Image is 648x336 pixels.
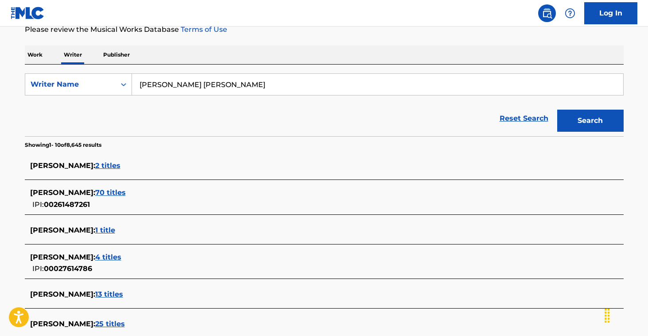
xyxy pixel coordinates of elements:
[30,320,95,328] span: [PERSON_NAME] :
[101,46,132,64] p: Publisher
[30,290,95,298] span: [PERSON_NAME] :
[61,46,85,64] p: Writer
[30,226,95,234] span: [PERSON_NAME] :
[44,200,90,209] span: 00261487261
[495,109,553,128] a: Reset Search
[95,320,125,328] span: 25 titles
[600,302,614,329] div: Drag
[95,253,121,261] span: 4 titles
[95,226,115,234] span: 1 title
[31,79,110,90] div: Writer Name
[561,4,579,22] div: Help
[32,200,44,209] span: IPI:
[179,25,227,34] a: Terms of Use
[25,46,45,64] p: Work
[557,110,624,132] button: Search
[30,253,95,261] span: [PERSON_NAME] :
[95,161,120,170] span: 2 titles
[44,264,92,273] span: 00027614786
[25,73,624,136] form: Search Form
[538,4,556,22] a: Public Search
[604,294,648,336] iframe: Chat Widget
[565,8,575,19] img: help
[30,188,95,197] span: [PERSON_NAME] :
[32,264,44,273] span: IPI:
[11,7,45,19] img: MLC Logo
[542,8,552,19] img: search
[584,2,637,24] a: Log In
[95,188,126,197] span: 70 titles
[25,141,101,149] p: Showing 1 - 10 of 8,645 results
[30,161,95,170] span: [PERSON_NAME] :
[25,24,624,35] p: Please review the Musical Works Database
[95,290,123,298] span: 13 titles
